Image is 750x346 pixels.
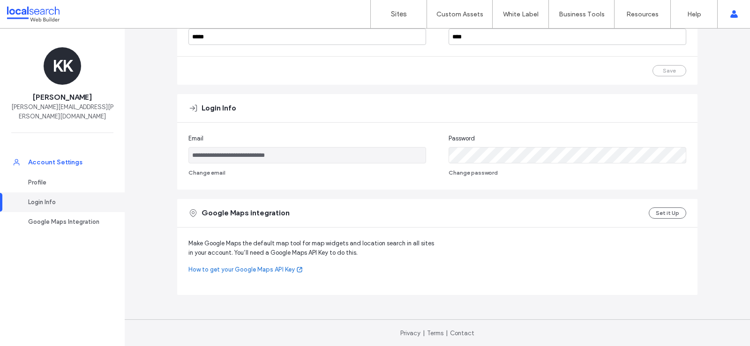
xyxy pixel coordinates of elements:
div: Profile [28,178,105,187]
span: | [423,330,425,337]
span: [PERSON_NAME] [33,92,92,103]
input: Email [188,147,426,163]
span: Make Google Maps the default map tool for map widgets and location search in all sites in your ac... [188,239,437,258]
span: Help [22,7,41,15]
span: Email [188,134,203,143]
a: Terms [427,330,443,337]
button: Change email [188,167,225,178]
label: Help [687,10,701,18]
span: Login Info [202,103,236,113]
label: Custom Assets [436,10,483,18]
input: Password [449,147,686,163]
span: Google Maps integration [202,208,290,218]
div: Google Maps Integration [28,217,105,227]
div: Login Info [28,198,105,207]
span: [PERSON_NAME][EMAIL_ADDRESS][PERSON_NAME][DOMAIN_NAME] [11,103,113,121]
label: Business Tools [559,10,605,18]
label: Resources [626,10,659,18]
a: Privacy [400,330,420,337]
div: KK [44,47,81,85]
input: Last name [449,29,686,45]
input: First name [188,29,426,45]
div: Account Settings [28,158,105,167]
a: Contact [450,330,474,337]
span: Password [449,134,475,143]
a: How to get your Google Maps API Key [188,265,437,274]
span: | [446,330,448,337]
label: Sites [391,10,407,18]
label: White Label [503,10,539,18]
button: Change password [449,167,498,178]
button: Set it Up [649,207,686,219]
